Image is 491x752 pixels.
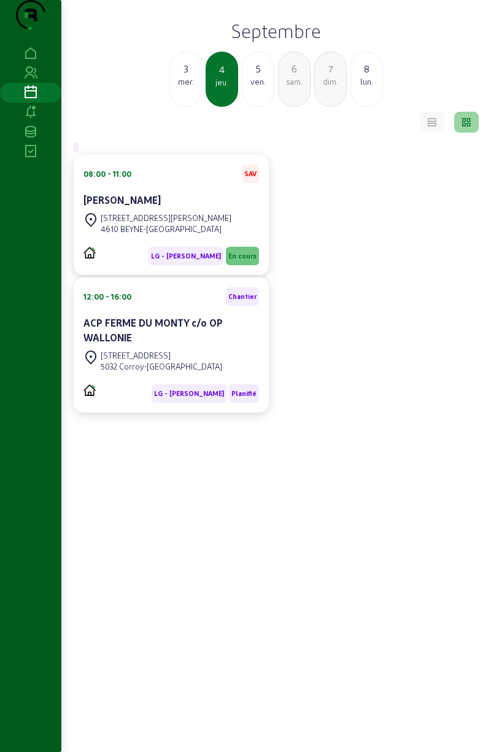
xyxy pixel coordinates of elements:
div: sam. [279,76,310,87]
div: mer. [170,76,201,87]
div: 6 [279,61,310,76]
span: LG - [PERSON_NAME] [151,252,221,260]
span: Planifié [231,389,257,398]
div: ven. [242,76,274,87]
div: [STREET_ADDRESS] [101,350,222,361]
span: Chantier [228,292,257,301]
div: 5 [242,61,274,76]
div: 08:00 - 11:00 [83,168,131,179]
div: 7 [315,61,346,76]
span: En cours [228,252,257,260]
span: SAV [244,169,257,178]
cam-card-title: ACP FERME DU MONTY c/o OP WALLONIE [83,317,223,343]
div: 12:00 - 16:00 [83,291,131,302]
div: dim. [315,76,346,87]
div: lun. [351,76,382,87]
div: 4610 BEYNE-[GEOGRAPHIC_DATA] [101,223,231,235]
h2: Septembre [69,20,484,42]
div: 8 [351,61,382,76]
cam-card-title: [PERSON_NAME] [83,194,161,206]
div: 5032 Corroy-[GEOGRAPHIC_DATA] [101,361,222,372]
img: PVELEC [83,247,96,258]
div: jeu. [207,77,237,88]
img: PVELEC [83,384,96,396]
div: 4 [207,62,237,77]
span: LG - [PERSON_NAME] [154,389,224,398]
div: [STREET_ADDRESS][PERSON_NAME] [101,212,231,223]
div: 3 [170,61,201,76]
